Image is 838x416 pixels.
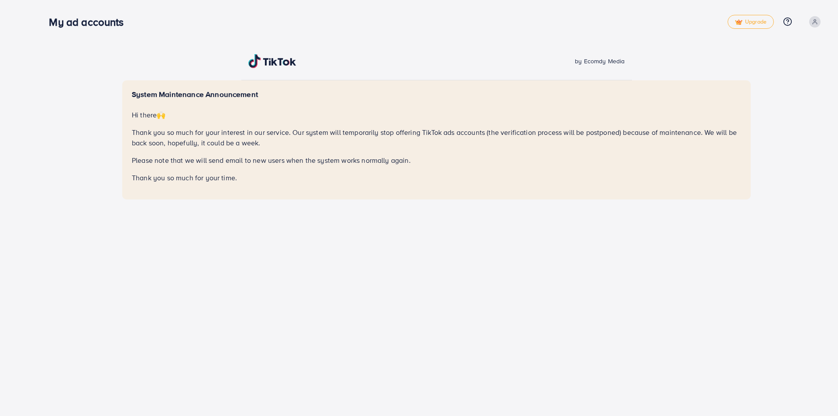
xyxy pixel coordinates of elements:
[575,57,625,65] span: by Ecomdy Media
[132,110,741,120] p: Hi there
[248,54,296,68] img: TikTok
[49,16,131,28] h3: My ad accounts
[132,155,741,165] p: Please note that we will send email to new users when the system works normally again.
[132,127,741,148] p: Thank you so much for your interest in our service. Our system will temporarily stop offering Tik...
[735,19,766,25] span: Upgrade
[735,19,742,25] img: tick
[132,90,741,99] h5: System Maintenance Announcement
[157,110,165,120] span: 🙌
[728,15,774,29] a: tickUpgrade
[132,172,741,183] p: Thank you so much for your time.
